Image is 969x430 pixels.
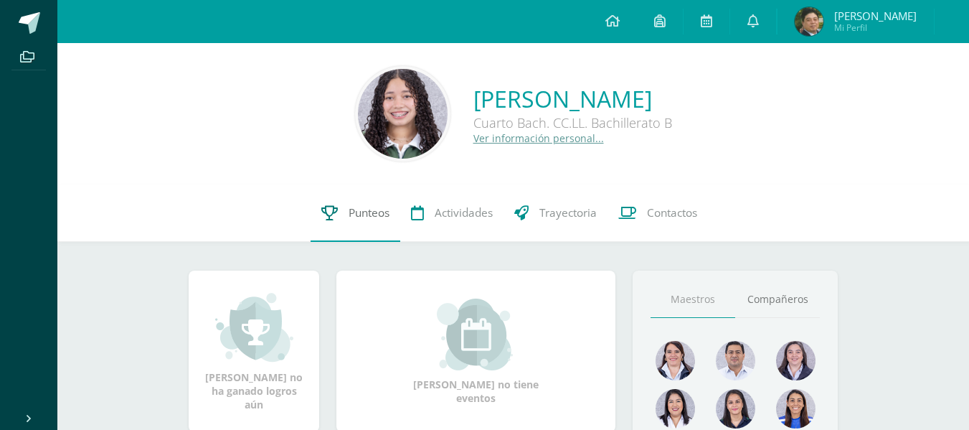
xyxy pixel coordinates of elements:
img: 9a0812c6f881ddad7942b4244ed4a083.png [716,341,755,380]
a: Punteos [311,184,400,242]
img: achievement_small.png [215,291,293,363]
a: Contactos [608,184,708,242]
a: Maestros [651,281,735,318]
img: 6e1a0170319ca54895d3a84212a14132.png [795,7,823,36]
span: Punteos [349,205,389,220]
img: 5b1461e84b32f3e9a12355c7ee942746.png [656,341,695,380]
span: Trayectoria [539,205,597,220]
div: [PERSON_NAME] no tiene eventos [405,299,548,405]
img: c3579e79d07ed16708d7cededde04bff.png [776,341,816,380]
span: Mi Perfil [834,22,917,34]
a: Actividades [400,184,504,242]
img: 0580b9beee8b50b4e2a2441e05bb36d6.png [656,389,695,429]
span: [PERSON_NAME] [834,9,917,23]
img: d85b89c5143659f32cc5be847a5ec134.png [358,69,448,159]
img: event_small.png [437,299,515,370]
img: a5c04a697988ad129bdf05b8f922df21.png [776,389,816,429]
span: Contactos [647,205,697,220]
span: Actividades [435,205,493,220]
div: Cuarto Bach. CC.LL. Bachillerato B [473,114,672,131]
a: Trayectoria [504,184,608,242]
div: [PERSON_NAME] no ha ganado logros aún [203,291,305,411]
img: 6bc5668d4199ea03c0854e21131151f7.png [716,389,755,429]
a: Compañeros [735,281,820,318]
a: Ver información personal... [473,131,604,145]
a: [PERSON_NAME] [473,83,672,114]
